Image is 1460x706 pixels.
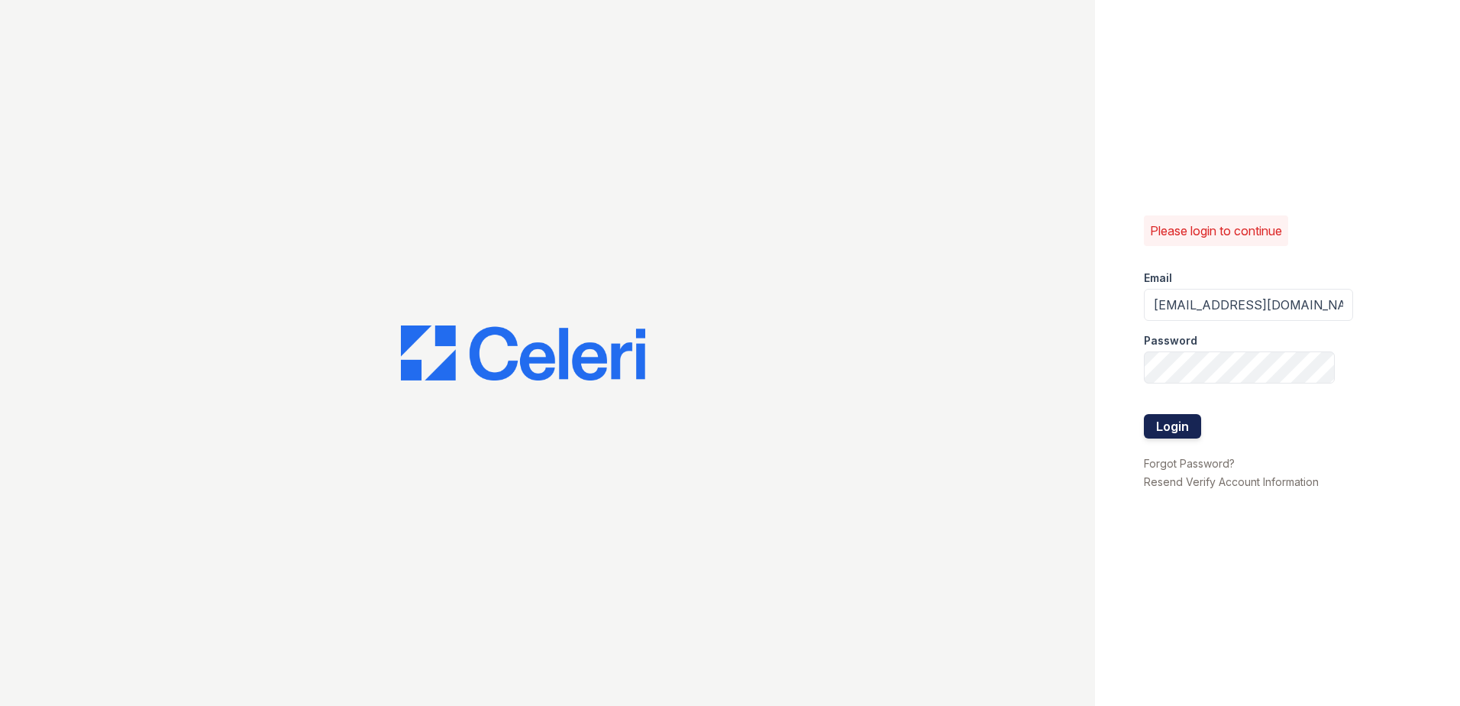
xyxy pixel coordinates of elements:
[1144,414,1201,439] button: Login
[1144,475,1319,488] a: Resend Verify Account Information
[1150,222,1282,240] p: Please login to continue
[1144,270,1172,286] label: Email
[1144,333,1197,348] label: Password
[1144,457,1235,470] a: Forgot Password?
[401,325,645,381] img: CE_Logo_Blue-a8612792a0a2168367f1c8372b55b34899dd931a85d93a1a3d3e32e68fde9ad4.png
